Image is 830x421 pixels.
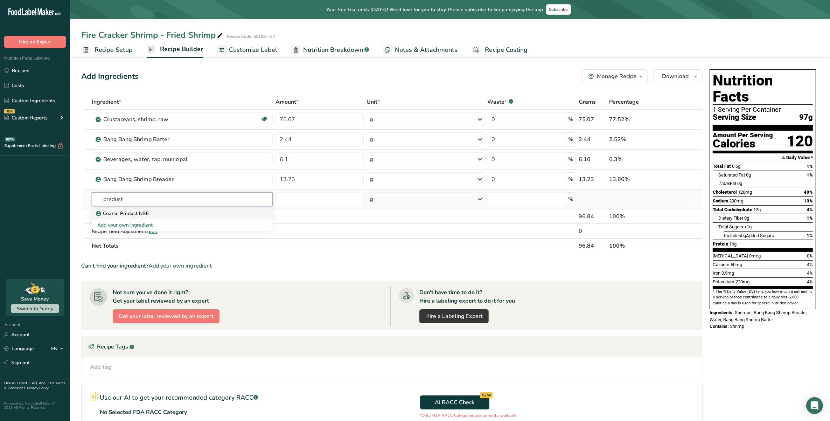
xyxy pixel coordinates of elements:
[81,71,139,82] div: Add Ingredients
[579,135,607,144] div: 2.44
[103,155,191,164] div: Beverages, water, tap, municipal
[370,155,373,164] div: g
[103,135,191,144] div: Bang Bang Shrimp Batter
[735,279,749,284] span: 220mg
[17,305,53,312] span: Switch to Yearly
[383,42,458,58] a: Notes & Attachments
[4,114,48,122] div: Custom Reports
[5,137,15,142] div: BETA
[420,412,517,419] p: *Only FDA RACC Categories are currently available
[577,238,608,253] th: 96.84
[718,224,743,229] span: Total Sugars
[21,295,49,303] div: Save Money
[746,172,751,178] span: 0g
[713,132,773,139] div: Amount Per Serving
[737,181,742,186] span: 0g
[419,309,489,323] a: Hire a Labeling Expert
[609,155,668,164] div: 6.3%
[92,228,273,235] div: Recipe Yield Adjustments
[395,45,458,55] span: Notes & Attachments
[579,115,607,124] div: 75.07
[370,175,373,184] div: g
[713,270,720,276] span: Iron
[713,253,748,258] span: [MEDICAL_DATA]
[787,132,813,151] div: 120
[710,310,808,322] span: Shrimps, Bang Bang Shrimp Breader, Water, Bang Bang Shrimp Batter
[113,309,219,323] button: Get your label reviewed by an expert
[609,115,668,124] div: 77.52%
[713,106,813,113] div: 1 Serving Per Container
[97,210,149,217] p: Coarse Predust NBE
[275,98,299,106] span: Amount
[160,44,203,54] span: Recipe Builder
[807,207,813,212] span: 4%
[291,42,369,58] a: Nutrition Breakdown
[806,397,823,414] div: Open Intercom Messenger
[713,198,728,203] span: Sodium
[227,33,275,40] div: Recipe Code: 30108 - V7
[30,381,39,386] a: FAQ .
[741,233,746,238] span: 0g
[419,288,515,305] div: Don't have time to do it? Hire a labeling expert to do it for you
[370,195,373,203] div: g
[303,45,363,55] span: Nutrition Breakdown
[731,262,742,267] span: 50mg
[609,135,668,144] div: 2.52%
[4,343,34,355] a: Language
[807,253,813,258] span: 0%
[217,42,277,58] a: Customize Label
[472,42,528,58] a: Recipe Costing
[662,72,689,81] span: Download
[327,6,543,13] span: Your free trial ends [DATE]! We'd love for you to stay. Please subscribe to keep enjoying the app
[713,164,731,169] span: Total Fat
[370,135,373,144] div: g
[579,175,607,184] div: 13.23
[4,109,15,113] div: NEW
[807,279,813,284] span: 4%
[546,4,571,15] button: Subscribe
[149,228,157,235] span: Edit
[713,241,728,247] span: Protein
[229,45,277,55] span: Customize Label
[718,181,730,186] i: Trans
[92,98,121,106] span: Ingredient
[597,72,636,81] div: Manage Recipe
[147,41,203,58] a: Recipe Builder
[100,393,258,402] p: Use our AI to get your recommended category RACC
[148,262,212,270] span: Add your own ingredient
[81,29,224,41] div: Fire Cracker Shrimp - Fried Shrimp
[807,215,813,221] span: 1%
[608,238,669,253] th: 100%
[713,189,737,195] span: Cholesterol
[721,270,734,276] span: 0.9mg
[653,69,703,83] button: Download
[749,253,761,258] span: 0mcg
[582,69,648,83] button: Manage Recipe
[11,304,59,313] button: Switch to Yearly
[95,45,133,55] span: Recipe Setup
[807,164,813,169] span: 1%
[713,113,756,122] span: Serving Size
[103,115,191,124] div: Crustaceans, shrimp, raw
[713,207,752,212] span: Total Carbohydrate
[100,408,187,416] p: No Selected FDA RACC Category
[92,219,273,231] div: Add your own ingredient
[81,42,133,58] a: Recipe Setup
[744,215,749,221] span: 0g
[4,36,66,48] button: Hire an Expert
[435,398,474,407] span: AI RACC Check
[713,73,813,105] h1: Nutrition Facts
[92,208,273,219] a: Coarse Predust NBE
[4,381,29,386] a: Hire an Expert .
[90,238,577,253] th: Net Totals
[609,98,639,106] span: Percentage
[807,233,813,238] span: 1%
[119,312,214,320] span: Get your label reviewed by an expert
[4,401,66,410] div: Powered By FoodLabelMaker © 2025 All Rights Reserved
[4,381,65,391] a: Terms & Conditions .
[738,189,752,195] span: 120mg
[485,45,528,55] span: Recipe Costing
[420,395,489,409] button: AI RACC Check NEW
[710,310,734,315] span: Ingredients:
[799,113,813,122] span: 97g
